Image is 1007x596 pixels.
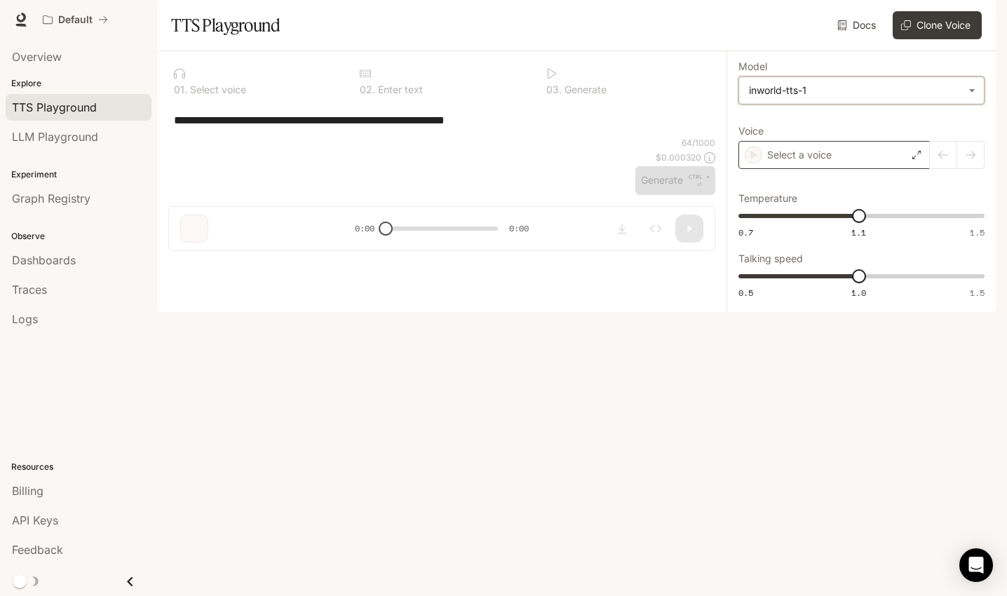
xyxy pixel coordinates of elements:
[171,11,280,39] h1: TTS Playground
[562,85,607,95] p: Generate
[656,151,701,163] p: $ 0.000320
[360,85,375,95] p: 0 2 .
[174,85,187,95] p: 0 1 .
[739,77,984,104] div: inworld-tts-1
[738,287,753,299] span: 0.5
[749,83,961,97] div: inworld-tts-1
[767,148,832,162] p: Select a voice
[738,226,753,238] span: 0.7
[36,6,114,34] button: All workspaces
[187,85,246,95] p: Select voice
[970,287,985,299] span: 1.5
[834,11,881,39] a: Docs
[970,226,985,238] span: 1.5
[851,226,866,238] span: 1.1
[738,62,767,72] p: Model
[738,254,803,264] p: Talking speed
[959,548,993,582] div: Open Intercom Messenger
[738,194,797,203] p: Temperature
[851,287,866,299] span: 1.0
[58,14,93,26] p: Default
[375,85,423,95] p: Enter text
[546,85,562,95] p: 0 3 .
[682,137,715,149] p: 64 / 1000
[738,126,764,136] p: Voice
[893,11,982,39] button: Clone Voice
